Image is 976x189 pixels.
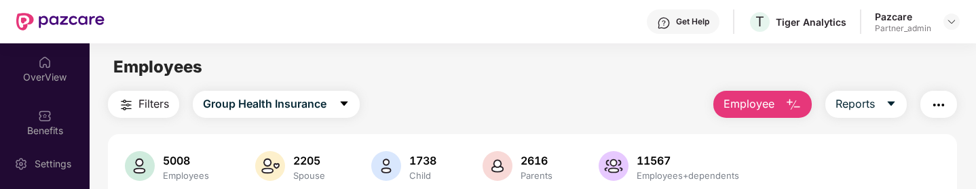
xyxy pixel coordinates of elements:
img: svg+xml;base64,PHN2ZyBpZD0iU2V0dGluZy0yMHgyMCIgeG1sbnM9Imh0dHA6Ly93d3cudzMub3JnLzIwMDAvc3ZnIiB3aW... [14,157,28,171]
img: svg+xml;base64,PHN2ZyBpZD0iSGVscC0zMngzMiIgeG1sbnM9Imh0dHA6Ly93d3cudzMub3JnLzIwMDAvc3ZnIiB3aWR0aD... [657,16,671,30]
button: Filters [108,91,179,118]
img: svg+xml;base64,PHN2ZyBpZD0iRHJvcGRvd24tMzJ4MzIiIHhtbG5zPSJodHRwOi8vd3d3LnczLm9yZy8yMDAwL3N2ZyIgd2... [946,16,957,27]
div: 5008 [160,154,212,167]
div: Spouse [290,170,328,181]
div: Settings [31,157,75,171]
span: Reports [836,96,875,112]
img: svg+xml;base64,PHN2ZyB4bWxucz0iaHR0cDovL3d3dy53My5vcmcvMjAwMC9zdmciIHhtbG5zOnhsaW5rPSJodHRwOi8vd3... [483,151,512,181]
img: svg+xml;base64,PHN2ZyBpZD0iQmVuZWZpdHMiIHhtbG5zPSJodHRwOi8vd3d3LnczLm9yZy8yMDAwL3N2ZyIgd2lkdGg9Ij... [38,109,52,123]
img: svg+xml;base64,PHN2ZyB4bWxucz0iaHR0cDovL3d3dy53My5vcmcvMjAwMC9zdmciIHdpZHRoPSIyNCIgaGVpZ2h0PSIyNC... [931,97,947,113]
div: 2205 [290,154,328,167]
img: svg+xml;base64,PHN2ZyB4bWxucz0iaHR0cDovL3d3dy53My5vcmcvMjAwMC9zdmciIHdpZHRoPSIyNCIgaGVpZ2h0PSIyNC... [118,97,134,113]
span: Group Health Insurance [203,96,326,112]
span: Filters [138,96,169,112]
div: Get Help [676,16,709,27]
button: Group Health Insurancecaret-down [193,91,360,118]
div: Employees+dependents [634,170,742,181]
div: Employees [160,170,212,181]
span: Employees [113,57,202,77]
div: 11567 [634,154,742,167]
button: Reportscaret-down [825,91,907,118]
span: caret-down [886,98,897,110]
div: Child [407,170,439,181]
div: Parents [518,170,555,181]
span: T [755,14,764,30]
img: svg+xml;base64,PHN2ZyB4bWxucz0iaHR0cDovL3d3dy53My5vcmcvMjAwMC9zdmciIHhtbG5zOnhsaW5rPSJodHRwOi8vd3... [599,151,628,181]
div: 2616 [518,154,555,167]
img: svg+xml;base64,PHN2ZyB4bWxucz0iaHR0cDovL3d3dy53My5vcmcvMjAwMC9zdmciIHhtbG5zOnhsaW5rPSJodHRwOi8vd3... [125,151,155,181]
div: Partner_admin [875,23,931,34]
div: Pazcare [875,10,931,23]
span: Employee [724,96,774,112]
img: svg+xml;base64,PHN2ZyB4bWxucz0iaHR0cDovL3d3dy53My5vcmcvMjAwMC9zdmciIHhtbG5zOnhsaW5rPSJodHRwOi8vd3... [785,97,802,113]
div: 1738 [407,154,439,167]
img: svg+xml;base64,PHN2ZyBpZD0iSG9tZSIgeG1sbnM9Imh0dHA6Ly93d3cudzMub3JnLzIwMDAvc3ZnIiB3aWR0aD0iMjAiIG... [38,56,52,69]
img: svg+xml;base64,PHN2ZyB4bWxucz0iaHR0cDovL3d3dy53My5vcmcvMjAwMC9zdmciIHhtbG5zOnhsaW5rPSJodHRwOi8vd3... [371,151,401,181]
img: svg+xml;base64,PHN2ZyB4bWxucz0iaHR0cDovL3d3dy53My5vcmcvMjAwMC9zdmciIHhtbG5zOnhsaW5rPSJodHRwOi8vd3... [255,151,285,181]
button: Employee [713,91,812,118]
div: Tiger Analytics [776,16,846,28]
span: caret-down [339,98,350,110]
img: New Pazcare Logo [16,13,105,30]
